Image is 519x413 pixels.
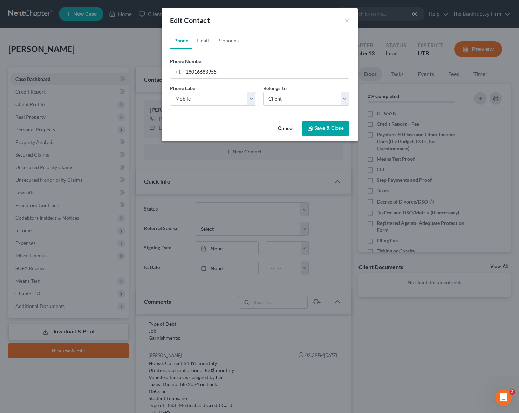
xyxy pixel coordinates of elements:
[170,58,203,64] span: Phone Number
[183,65,349,78] input: ###-###-####
[170,65,183,78] div: +1
[170,85,197,91] span: Phone Label
[510,389,515,395] span: 2
[170,16,210,25] span: Edit Contact
[344,16,349,25] button: ×
[272,122,299,136] button: Cancel
[495,389,512,406] iframe: Intercom live chat
[263,85,287,91] span: Belongs To
[213,32,243,49] a: Pronouns
[192,32,213,49] a: Email
[302,121,349,136] button: Save & Close
[170,32,192,49] a: Phone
